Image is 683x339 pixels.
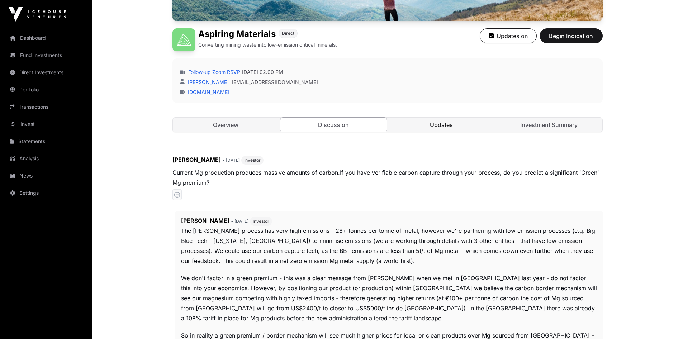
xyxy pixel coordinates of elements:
p: We don't factor in a green premium - this was a clear message from [PERSON_NAME] when we met in [... [181,273,597,323]
span: [PERSON_NAME] [181,217,229,224]
a: [DOMAIN_NAME] [185,89,229,95]
a: Settings [6,185,86,201]
button: Updates on [480,28,537,43]
a: [PERSON_NAME] [186,79,229,85]
span: • [DATE] [222,157,240,163]
a: News [6,168,86,184]
a: Investment Summary [496,118,602,132]
a: Discussion [280,117,387,132]
p: Converting mining waste into low-emission critical minerals. [198,41,337,48]
a: Follow-up Zoom RSVP [187,69,240,76]
img: Icehouse Ventures Logo [9,7,66,22]
button: Begin Indication [540,28,603,43]
a: Fund Investments [6,47,86,63]
span: Begin Indication [549,32,594,40]
a: [EMAIL_ADDRESS][DOMAIN_NAME] [232,79,318,86]
a: Statements [6,133,86,149]
a: Portfolio [6,82,86,98]
p: Current Mg production produces massive amounts of carbon.If you have verifiable carbon capture th... [172,168,603,188]
span: Direct [282,30,294,36]
img: Aspiring Materials [172,28,195,51]
a: Analysis [6,151,86,166]
span: [DATE] 02:00 PM [242,69,283,76]
span: [PERSON_NAME] [172,156,221,163]
iframe: Chat Widget [647,305,683,339]
p: The [PERSON_NAME] process has very high emissions - 28+ tonnes per tonne of metal, however we're ... [181,226,597,266]
span: • [DATE] [231,218,248,224]
a: Begin Indication [540,36,603,43]
a: Invest [6,116,86,132]
a: Direct Investments [6,65,86,80]
a: Transactions [6,99,86,115]
span: Investor [253,218,269,224]
nav: Tabs [173,118,602,132]
h1: Aspiring Materials [198,28,276,40]
a: Dashboard [6,30,86,46]
span: Investor [244,157,261,163]
a: Updates [388,118,495,132]
a: Overview [173,118,279,132]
